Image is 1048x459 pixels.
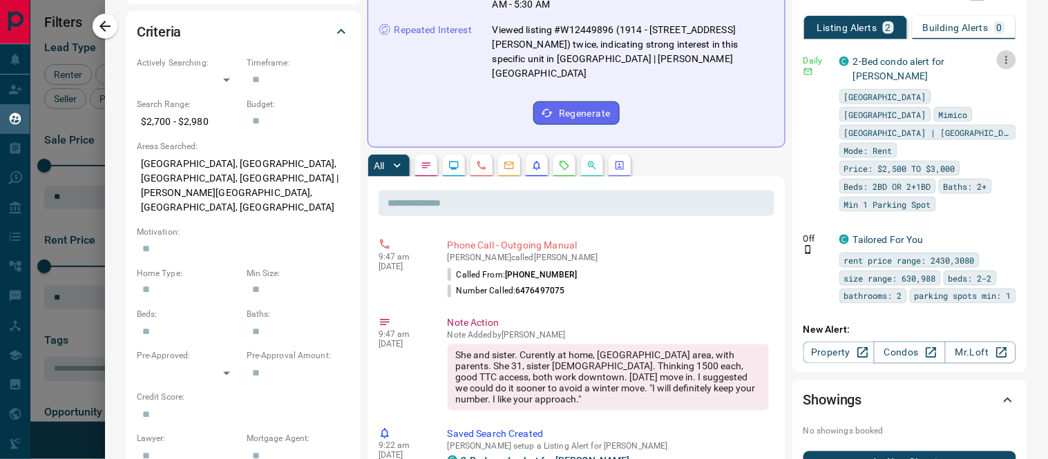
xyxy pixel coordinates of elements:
[448,331,769,340] p: Note Added by [PERSON_NAME]
[853,234,924,245] a: Tailored For You
[448,238,769,253] p: Phone Call - Outgoing Manual
[587,160,598,171] svg: Opportunities
[137,226,350,238] p: Motivation:
[844,162,955,175] span: Price: $2,500 TO $3,000
[844,179,931,193] span: Beds: 2BD OR 2+1BD
[137,140,350,153] p: Areas Searched:
[394,23,472,37] p: Repeated Interest
[247,57,350,69] p: Timeframe:
[379,262,427,271] p: [DATE]
[803,342,875,364] a: Property
[374,161,385,170] p: All
[803,55,831,67] p: Daily
[137,267,240,280] p: Home Type:
[997,23,1002,32] p: 0
[939,108,968,121] span: Mimico
[817,23,877,32] p: Listing Alerts
[448,285,565,297] p: Number Called:
[533,101,620,125] button: Regenerate
[247,98,350,110] p: Budget:
[844,253,975,267] span: rent price range: 2430,3080
[448,253,769,262] p: [PERSON_NAME] called [PERSON_NAME]
[137,391,350,404] p: Credit Score:
[949,271,992,285] span: beds: 2-2
[944,179,987,193] span: Baths: 2+
[803,233,831,245] p: Off
[247,309,350,321] p: Baths:
[945,342,1016,364] a: Mr.Loft
[803,245,813,255] svg: Push Notification Only
[137,57,240,69] p: Actively Searching:
[839,235,849,244] div: condos.ca
[137,110,240,133] p: $2,700 - $2,980
[137,21,182,43] h2: Criteria
[247,433,350,445] p: Mortgage Agent:
[137,433,240,445] p: Lawyer:
[844,271,936,285] span: size range: 630,988
[137,350,240,362] p: Pre-Approved:
[531,160,542,171] svg: Listing Alerts
[247,350,350,362] p: Pre-Approval Amount:
[137,98,240,110] p: Search Range:
[515,286,564,296] span: 6476497075
[493,23,774,81] p: Viewed listing #W12449896 (1914 - [STREET_ADDRESS][PERSON_NAME]) twice, indicating strong interes...
[839,57,849,66] div: condos.ca
[476,160,487,171] svg: Calls
[379,340,427,349] p: [DATE]
[448,160,459,171] svg: Lead Browsing Activity
[915,289,1011,303] span: parking spots min: 1
[137,15,350,48] div: Criteria
[803,67,813,77] svg: Email
[844,197,931,211] span: Min 1 Parking Spot
[844,289,902,303] span: bathrooms: 2
[379,441,427,451] p: 9:22 am
[448,316,769,331] p: Note Action
[504,160,515,171] svg: Emails
[247,267,350,280] p: Min Size:
[448,268,578,281] p: Called From:
[853,56,945,81] a: 2-Bed condo alert for [PERSON_NAME]
[803,384,1016,417] div: Showings
[803,425,1016,438] p: No showings booked
[923,23,989,32] p: Building Alerts
[803,323,1016,338] p: New Alert:
[874,342,945,364] a: Condos
[844,90,926,104] span: [GEOGRAPHIC_DATA]
[448,344,769,411] div: She and sister. Curently at home, [GEOGRAPHIC_DATA] area, with parents. She 31, sister [DEMOGRAPH...
[844,126,1011,139] span: [GEOGRAPHIC_DATA] | [GEOGRAPHIC_DATA]
[559,160,570,171] svg: Requests
[505,270,578,280] span: [PHONE_NUMBER]
[137,153,350,219] p: [GEOGRAPHIC_DATA], [GEOGRAPHIC_DATA], [GEOGRAPHIC_DATA], [GEOGRAPHIC_DATA] | [PERSON_NAME][GEOGRA...
[379,252,427,262] p: 9:47 am
[614,160,625,171] svg: Agent Actions
[448,427,769,442] p: Saved Search Created
[844,108,926,121] span: [GEOGRAPHIC_DATA]
[379,330,427,340] p: 9:47 am
[421,160,432,171] svg: Notes
[137,309,240,321] p: Beds:
[803,389,862,411] h2: Showings
[886,23,891,32] p: 2
[844,144,893,157] span: Mode: Rent
[448,442,769,451] p: [PERSON_NAME] setup a Listing Alert for [PERSON_NAME]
